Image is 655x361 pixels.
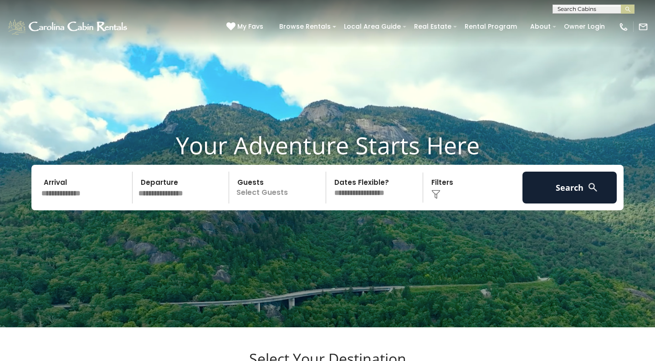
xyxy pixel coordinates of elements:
a: My Favs [226,22,266,32]
a: Rental Program [460,20,522,34]
a: About [526,20,555,34]
button: Search [522,172,617,203]
img: mail-regular-white.png [638,22,648,32]
a: Real Estate [409,20,456,34]
img: White-1-1-2.png [7,18,130,36]
img: phone-regular-white.png [619,22,629,32]
p: Select Guests [232,172,326,203]
a: Owner Login [559,20,609,34]
a: Local Area Guide [339,20,405,34]
span: My Favs [237,22,263,31]
img: search-regular-white.png [587,182,599,193]
img: filter--v1.png [431,190,440,199]
h1: Your Adventure Starts Here [7,131,648,159]
a: Browse Rentals [275,20,335,34]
